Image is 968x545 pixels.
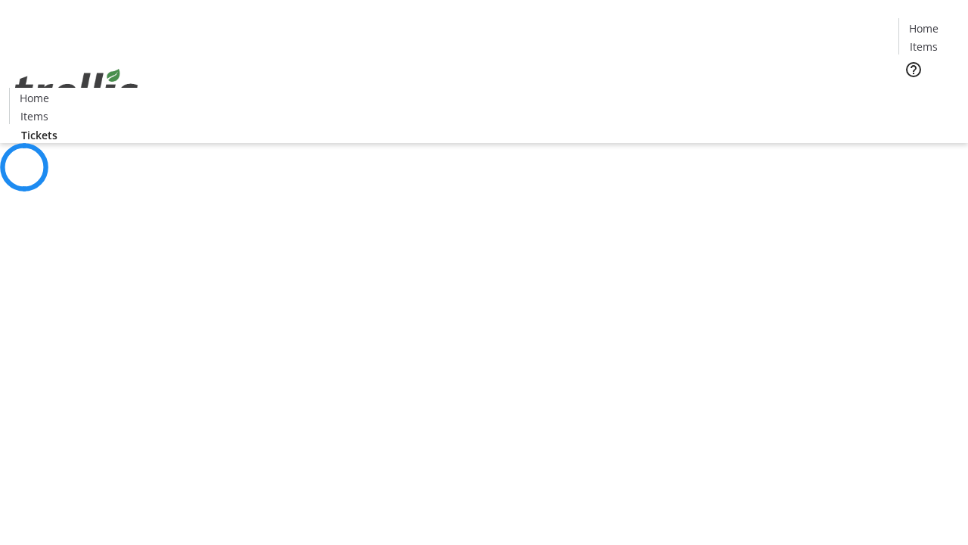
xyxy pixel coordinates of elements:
a: Tickets [9,127,70,143]
span: Items [20,108,48,124]
a: Home [899,20,948,36]
a: Home [10,90,58,106]
a: Tickets [898,88,959,104]
a: Items [899,39,948,54]
button: Help [898,54,929,85]
a: Items [10,108,58,124]
span: Items [910,39,938,54]
span: Tickets [21,127,57,143]
span: Home [909,20,939,36]
span: Tickets [911,88,947,104]
span: Home [20,90,49,106]
img: Orient E2E Organization YEeFUxQwnB's Logo [9,52,144,128]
